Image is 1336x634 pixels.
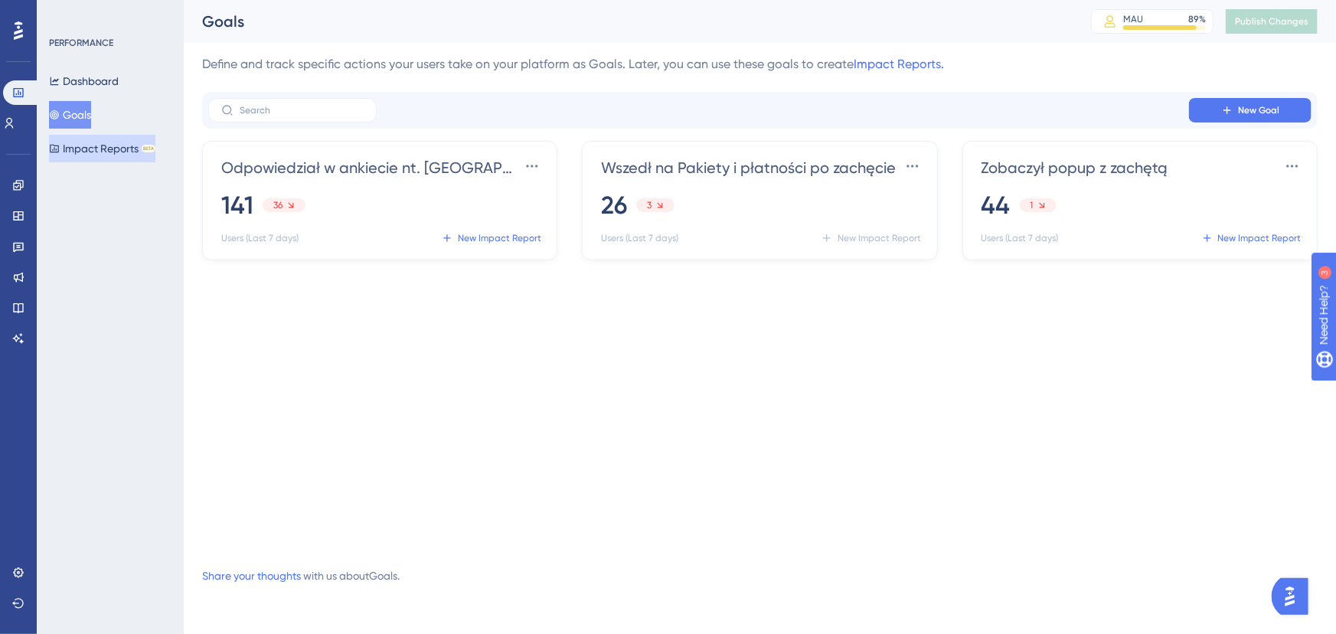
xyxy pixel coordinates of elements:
span: Users (Last 7 days) [982,232,1059,244]
span: Users (Last 7 days) [601,232,678,244]
span: New Impact Report [838,232,921,244]
div: 3 [106,8,111,20]
span: 26 [601,188,627,222]
a: Share your thoughts [202,570,301,582]
span: Need Help? [36,4,96,22]
span: Publish Changes [1235,15,1308,28]
div: PERFORMANCE [49,37,113,49]
button: New Impact Report [1197,226,1305,250]
span: Users (Last 7 days) [221,232,299,244]
button: Dashboard [49,67,119,95]
span: New Impact Report [458,232,541,244]
button: Goals [49,101,91,129]
div: Goals [202,11,1053,32]
div: BETA [142,145,155,152]
span: 1 [1031,199,1034,211]
button: Impact ReportsBETA [49,135,155,162]
div: 89 % [1188,13,1206,25]
button: New Impact Report [437,226,544,250]
a: Impact Reports. [854,57,944,71]
span: New Impact Report [1218,232,1302,244]
button: New Goal [1189,98,1312,123]
span: 36 [273,199,283,211]
span: 141 [221,188,253,222]
button: New Impact Report [818,226,925,250]
button: Publish Changes [1226,9,1318,34]
iframe: UserGuiding AI Assistant Launcher [1272,574,1318,619]
div: with us about Goals . [202,567,400,585]
span: Zobaczył popup z zachętą [982,157,1168,178]
span: Odpowiedział w ankiecie nt. [GEOGRAPHIC_DATA] [221,157,520,178]
span: Wszedł na Pakiety i płatności po zachęcie [601,157,896,178]
span: New Goal [1238,104,1279,116]
div: MAU [1123,13,1143,25]
input: Search [240,105,364,116]
div: Define and track specific actions your users take on your platform as Goals. Later, you can use t... [202,55,1318,74]
span: 3 [647,199,652,211]
span: 44 [982,188,1011,222]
